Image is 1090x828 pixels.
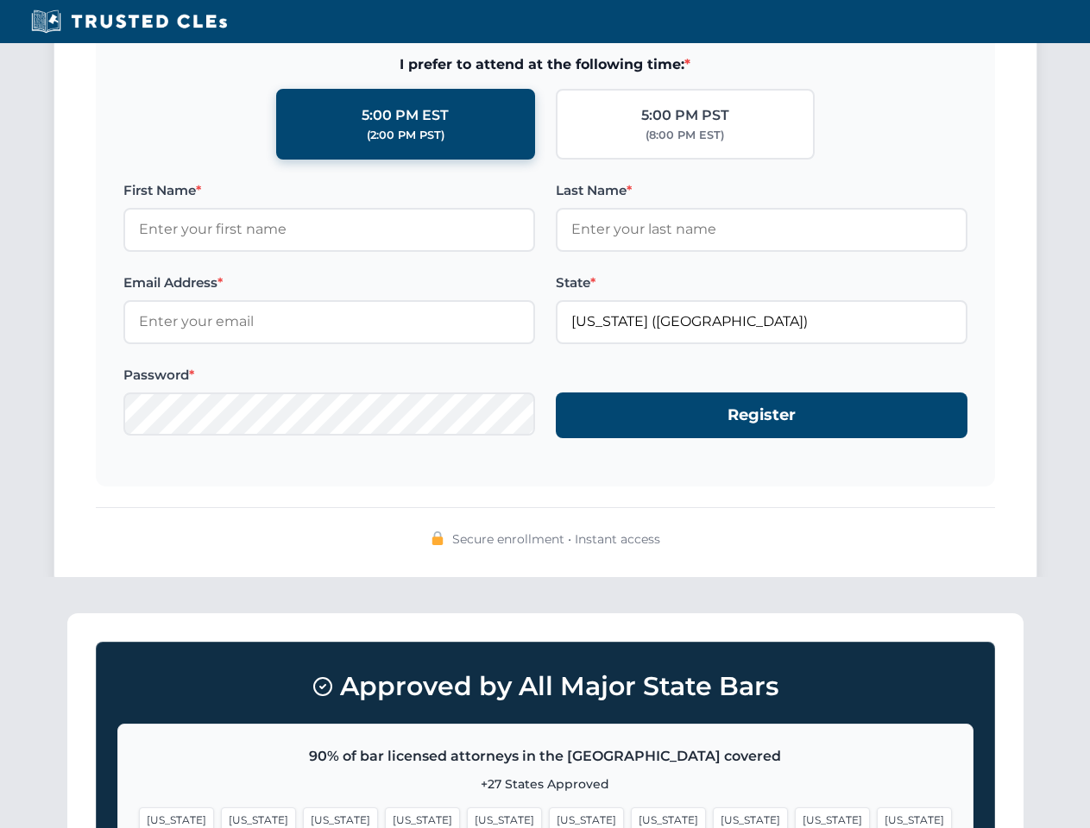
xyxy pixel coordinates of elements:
[123,273,535,293] label: Email Address
[556,208,967,251] input: Enter your last name
[123,300,535,343] input: Enter your email
[123,53,967,76] span: I prefer to attend at the following time:
[646,127,724,144] div: (8:00 PM EST)
[431,531,444,545] img: 🔒
[452,530,660,549] span: Secure enrollment • Instant access
[556,180,967,201] label: Last Name
[641,104,729,127] div: 5:00 PM PST
[117,663,973,710] h3: Approved by All Major State Bars
[556,392,967,438] button: Register
[139,775,952,793] p: +27 States Approved
[123,180,535,201] label: First Name
[26,9,232,34] img: Trusted CLEs
[556,300,967,343] input: Florida (FL)
[556,273,967,293] label: State
[367,127,444,144] div: (2:00 PM PST)
[139,745,952,768] p: 90% of bar licensed attorneys in the [GEOGRAPHIC_DATA] covered
[123,208,535,251] input: Enter your first name
[362,104,449,127] div: 5:00 PM EST
[123,365,535,386] label: Password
